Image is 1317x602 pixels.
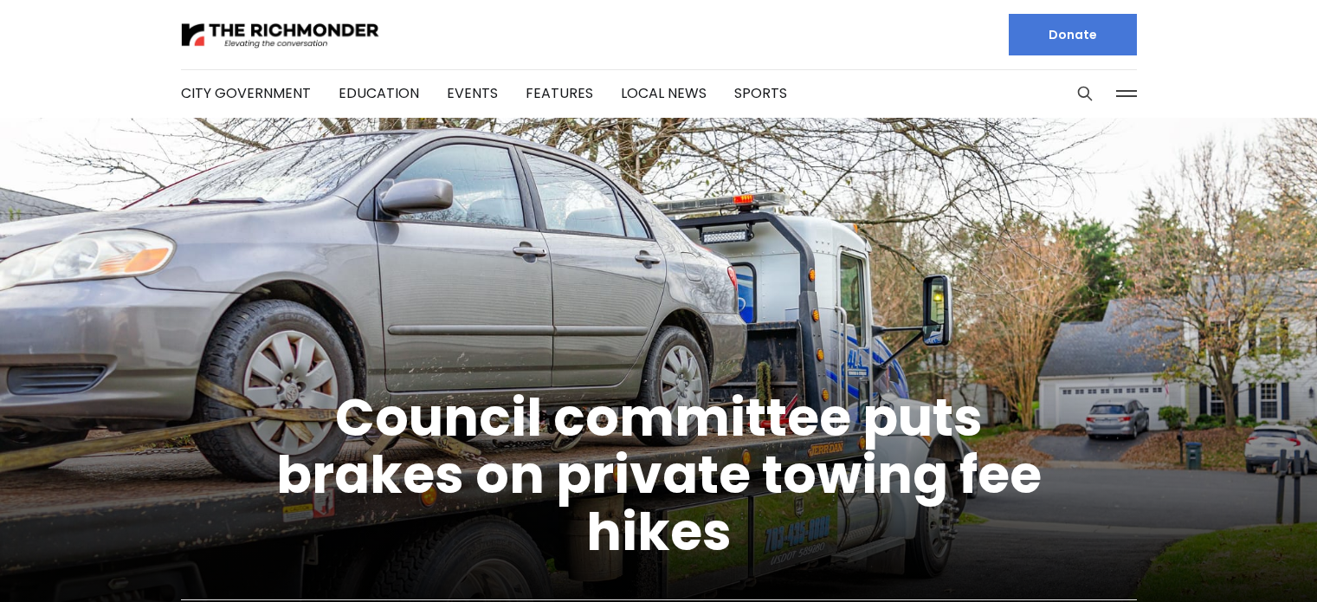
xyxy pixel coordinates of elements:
[621,83,707,103] a: Local News
[1171,517,1317,602] iframe: portal-trigger
[1009,14,1137,55] a: Donate
[181,83,311,103] a: City Government
[447,83,498,103] a: Events
[734,83,787,103] a: Sports
[276,381,1042,568] a: Council committee puts brakes on private towing fee hikes
[526,83,593,103] a: Features
[339,83,419,103] a: Education
[181,20,380,50] img: The Richmonder
[1072,81,1098,107] button: Search this site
